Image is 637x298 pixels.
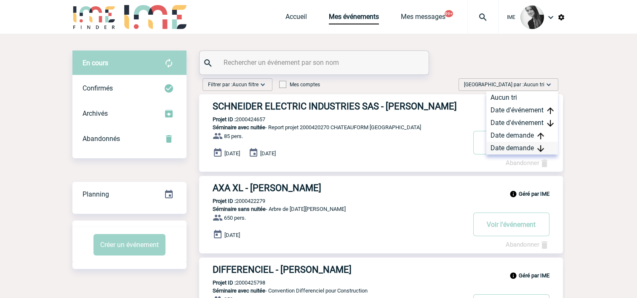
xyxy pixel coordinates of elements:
div: Retrouvez ici tous vos évènements avant confirmation [72,51,187,76]
a: Mes événements [329,13,379,24]
img: baseline_expand_more_white_24dp-b.png [544,80,553,89]
p: 2000422279 [199,198,265,204]
img: baseline_expand_more_white_24dp-b.png [259,80,267,89]
span: [GEOGRAPHIC_DATA] par : [464,80,544,89]
b: Projet ID : [213,198,236,204]
span: Aucun tri [524,82,544,88]
img: info_black_24dp.svg [509,272,517,279]
span: Archivés [83,109,108,117]
span: En cours [83,59,108,67]
img: arrow_downward.png [537,145,544,152]
span: Planning [83,190,109,198]
h3: DIFFERENCIEL - [PERSON_NAME] [213,264,465,275]
p: - Arbre de [DATE][PERSON_NAME] [199,206,465,212]
a: SCHNEIDER ELECTRIC INDUSTRIES SAS - [PERSON_NAME] [199,101,563,112]
img: 101050-0.jpg [520,5,544,29]
h3: AXA XL - [PERSON_NAME] [213,183,465,193]
img: IME-Finder [72,5,116,29]
a: Mes messages [401,13,445,24]
a: Accueil [285,13,307,24]
img: info_black_24dp.svg [509,190,517,198]
img: arrow_downward.png [547,120,554,127]
a: Abandonner [506,241,549,248]
span: [DATE] [224,150,240,157]
b: Projet ID : [213,116,236,122]
span: Abandonnés [83,135,120,143]
p: 2000425798 [199,279,265,286]
b: Projet ID : [213,279,236,286]
div: Date d'événement [486,104,558,117]
div: Retrouvez ici tous vos événements organisés par date et état d'avancement [72,182,187,207]
h3: SCHNEIDER ELECTRIC INDUSTRIES SAS - [PERSON_NAME] [213,101,465,112]
a: AXA XL - [PERSON_NAME] [199,183,563,193]
span: Filtrer par : [208,80,259,89]
div: Retrouvez ici tous vos événements annulés [72,126,187,152]
a: Planning [72,181,187,206]
button: Voir l'événement [473,213,549,236]
img: arrow_upward.png [547,107,554,114]
p: - Convention Differenciel pour Construction [199,287,465,294]
a: DIFFERENCIEL - [PERSON_NAME] [199,264,563,275]
button: Créer un événement [93,234,165,255]
label: Mes comptes [279,82,320,88]
span: [DATE] [260,150,276,157]
span: Confirmés [83,84,113,92]
input: Rechercher un événement par son nom [221,56,409,69]
span: Séminaire sans nuitée [213,206,266,212]
span: Aucun filtre [232,82,259,88]
span: Séminaire avec nuitée [213,124,265,130]
button: 99+ [445,10,453,17]
span: Séminaire avec nuitée [213,287,265,294]
span: IME [507,14,515,20]
div: Date d'événement [486,117,558,129]
p: - Report projet 2000420270 CHATEAUFORM [GEOGRAPHIC_DATA] [199,124,465,130]
span: 85 pers. [224,133,243,139]
p: 2000424657 [199,116,265,122]
img: arrow_upward.png [537,133,544,139]
span: [DATE] [224,232,240,238]
span: 650 pers. [224,215,246,221]
a: Abandonner [506,159,549,167]
div: Aucun tri [486,91,558,104]
div: Date demande [486,142,558,154]
button: Voir l'événement [473,131,549,154]
div: Retrouvez ici tous les événements que vous avez décidé d'archiver [72,101,187,126]
div: Date demande [486,129,558,142]
b: Géré par IME [519,272,549,279]
b: Géré par IME [519,191,549,197]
